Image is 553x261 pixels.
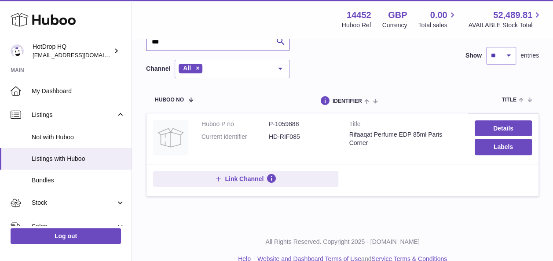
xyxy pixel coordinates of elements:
strong: 14452 [347,9,371,21]
span: Sales [32,222,116,231]
dt: Current identifier [201,133,269,141]
span: identifier [333,98,362,104]
span: Link Channel [225,175,264,183]
button: Link Channel [153,171,338,187]
span: Total sales [418,21,457,29]
span: Bundles [32,176,125,185]
label: Channel [146,65,170,73]
span: My Dashboard [32,87,125,95]
div: Currency [382,21,407,29]
div: Huboo Ref [342,21,371,29]
a: 52,489.81 AVAILABLE Stock Total [468,9,542,29]
span: entries [520,51,539,60]
div: Rifaaqat Perfume EDP 85ml Paris Corner [349,130,461,147]
dt: Huboo P no [201,120,269,128]
a: 0.00 Total sales [418,9,457,29]
strong: Title [349,120,461,130]
label: Show [465,51,482,60]
span: Listings with Huboo [32,155,125,163]
span: title [502,97,516,103]
span: AVAILABLE Stock Total [468,21,542,29]
img: internalAdmin-14452@internal.huboo.com [11,44,24,58]
dd: HD-RIF085 [269,133,336,141]
button: Labels [475,139,532,155]
span: Listings [32,111,116,119]
img: Rifaaqat Perfume EDP 85ml Paris Corner [153,120,188,155]
div: HotDrop HQ [33,43,112,59]
dd: P-1059888 [269,120,336,128]
span: 52,489.81 [493,9,532,21]
span: Not with Huboo [32,133,125,141]
span: [EMAIL_ADDRESS][DOMAIN_NAME] [33,51,129,58]
strong: GBP [388,9,407,21]
a: Log out [11,228,121,244]
span: Huboo no [155,97,184,103]
a: Details [475,120,532,136]
span: 0.00 [430,9,447,21]
span: Stock [32,199,116,207]
span: All [183,65,191,72]
p: All Rights Reserved. Copyright 2025 - [DOMAIN_NAME] [139,238,546,246]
